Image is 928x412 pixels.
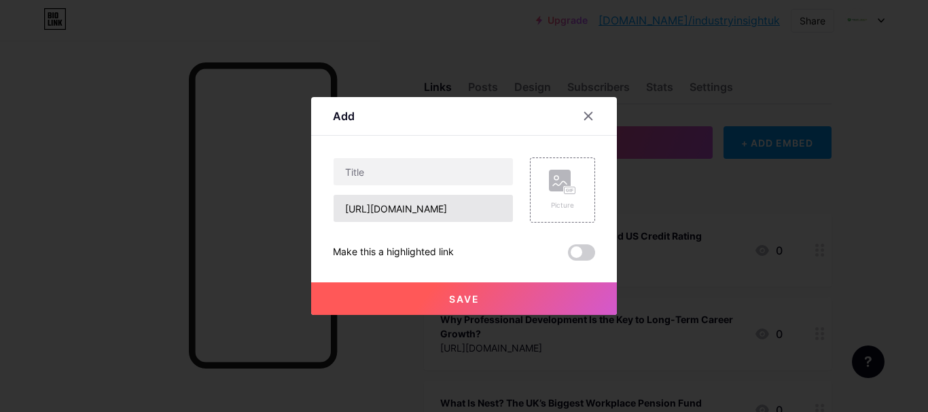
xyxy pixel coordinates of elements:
[311,282,617,315] button: Save
[449,293,480,305] span: Save
[549,200,576,210] div: Picture
[334,195,513,222] input: URL
[333,108,355,124] div: Add
[334,158,513,185] input: Title
[333,244,454,261] div: Make this a highlighted link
